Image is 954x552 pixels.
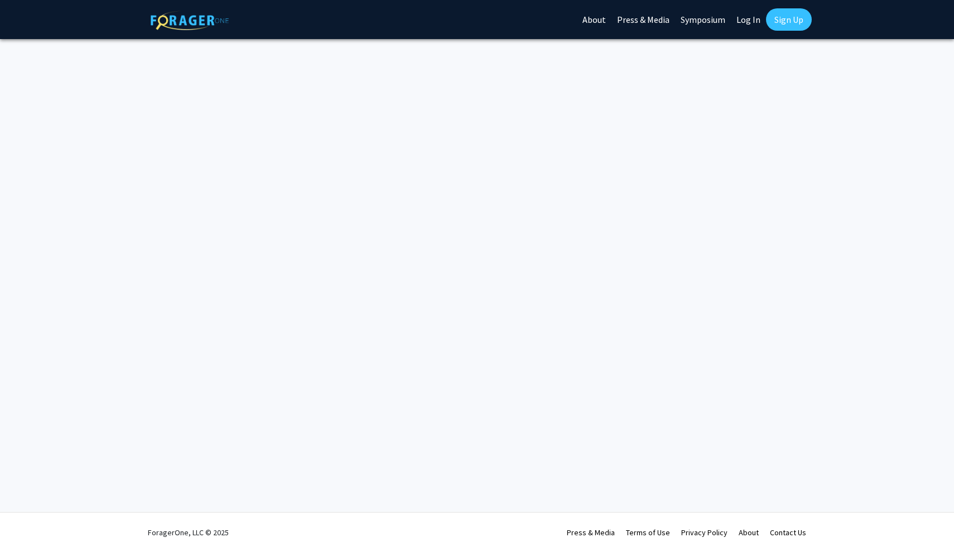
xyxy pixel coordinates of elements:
[148,513,229,552] div: ForagerOne, LLC © 2025
[681,527,727,537] a: Privacy Policy
[626,527,670,537] a: Terms of Use
[770,527,806,537] a: Contact Us
[151,11,229,30] img: ForagerOne Logo
[739,527,759,537] a: About
[766,8,812,31] a: Sign Up
[567,527,615,537] a: Press & Media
